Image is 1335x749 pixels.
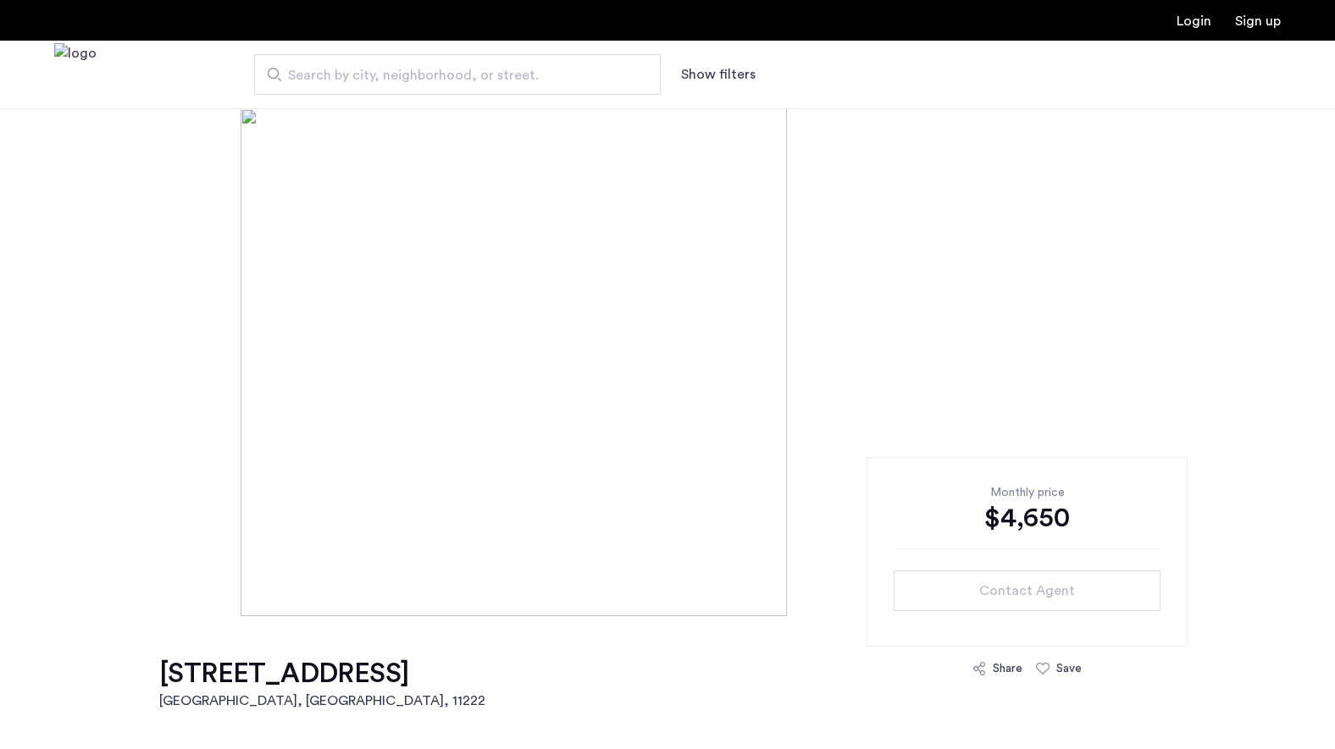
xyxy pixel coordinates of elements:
button: button [894,570,1161,611]
img: [object%20Object] [241,108,1095,616]
a: Login [1177,14,1211,28]
span: Contact Agent [979,581,1075,601]
img: logo [54,43,97,107]
span: Search by city, neighborhood, or street. [288,65,613,85]
a: Registration [1235,14,1281,28]
div: Monthly price [894,484,1161,501]
button: Show or hide filters [681,64,756,85]
h2: [GEOGRAPHIC_DATA], [GEOGRAPHIC_DATA] , 11222 [159,691,485,711]
input: Apartment Search [254,54,661,95]
h1: [STREET_ADDRESS] [159,657,485,691]
div: Share [993,660,1022,677]
a: [STREET_ADDRESS][GEOGRAPHIC_DATA], [GEOGRAPHIC_DATA], 11222 [159,657,485,711]
a: Cazamio Logo [54,43,97,107]
div: $4,650 [894,501,1161,535]
div: Save [1056,660,1082,677]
